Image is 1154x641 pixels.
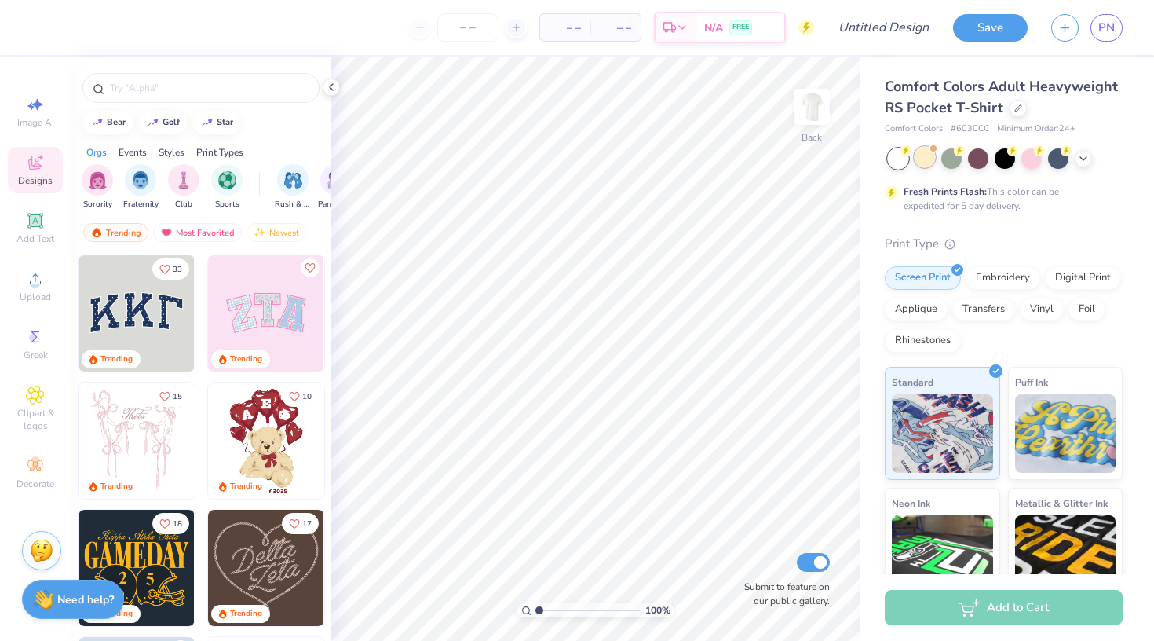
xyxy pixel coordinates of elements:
[323,255,440,372] img: 5ee11766-d822-42f5-ad4e-763472bf8dcf
[1098,19,1115,37] span: PN
[208,383,324,499] img: 587403a7-0594-4a7f-b2bd-0ca67a3ff8dd
[152,258,189,280] button: Like
[83,199,112,211] span: Sorority
[123,164,159,211] div: filter for Fraternity
[247,223,306,242] div: Newest
[904,185,1097,213] div: This color can be expedited for 5 day delivery.
[86,145,107,159] div: Orgs
[952,298,1015,321] div: Transfers
[20,291,51,303] span: Upload
[218,171,236,189] img: Sports Image
[275,199,311,211] span: Rush & Bid
[107,118,126,126] div: bear
[8,407,63,432] span: Clipart & logos
[600,20,631,36] span: – –
[17,116,54,129] span: Image AI
[123,164,159,211] button: filter button
[168,164,199,211] button: filter button
[132,171,149,189] img: Fraternity Image
[57,592,114,607] strong: Need help?
[123,199,159,211] span: Fraternity
[196,145,243,159] div: Print Types
[175,171,192,189] img: Club Image
[318,164,354,211] button: filter button
[173,520,182,528] span: 18
[275,164,311,211] button: filter button
[254,227,266,238] img: Newest.gif
[152,386,189,407] button: Like
[18,174,53,187] span: Designs
[885,123,943,136] span: Comfort Colors
[301,258,320,277] button: Like
[16,478,54,490] span: Decorate
[318,164,354,211] div: filter for Parent's Weekend
[282,513,319,534] button: Like
[230,608,262,620] div: Trending
[138,111,187,134] button: golf
[208,255,324,372] img: 9980f5e8-e6a1-4b4a-8839-2b0e9349023c
[173,393,182,401] span: 15
[159,145,184,159] div: Styles
[79,510,195,626] img: b8819b5f-dd70-42f8-b218-32dd770f7b03
[704,20,723,36] span: N/A
[230,353,262,365] div: Trending
[437,13,498,42] input: – –
[82,111,133,134] button: bear
[323,510,440,626] img: ead2b24a-117b-4488-9b34-c08fd5176a7b
[892,495,930,511] span: Neon Ink
[885,298,948,321] div: Applique
[796,91,827,123] img: Back
[275,164,311,211] div: filter for Rush & Bid
[885,329,961,353] div: Rhinestones
[1068,298,1105,321] div: Foil
[951,123,989,136] span: # 6030CC
[194,383,310,499] img: d12a98c7-f0f7-4345-bf3a-b9f1b718b86e
[147,118,159,127] img: trend_line.gif
[736,580,830,608] label: Submit to feature on our public gallery.
[1090,14,1123,42] a: PN
[1020,298,1064,321] div: Vinyl
[168,164,199,211] div: filter for Club
[194,255,310,372] img: edfb13fc-0e43-44eb-bea2-bf7fc0dd67f9
[892,394,993,473] img: Standard
[997,123,1075,136] span: Minimum Order: 24 +
[318,199,354,211] span: Parent's Weekend
[108,80,309,96] input: Try "Alpha"
[1015,374,1048,390] span: Puff Ink
[645,603,670,617] span: 100 %
[192,111,240,134] button: star
[173,266,182,273] span: 33
[885,266,961,290] div: Screen Print
[194,510,310,626] img: 2b704b5a-84f6-4980-8295-53d958423ff9
[215,199,239,211] span: Sports
[79,255,195,372] img: 3b9aba4f-e317-4aa7-a679-c95a879539bd
[153,223,242,242] div: Most Favorited
[826,12,941,43] input: Untitled Design
[953,14,1028,42] button: Save
[211,164,243,211] div: filter for Sports
[175,199,192,211] span: Club
[1015,515,1116,594] img: Metallic & Glitter Ink
[160,227,173,238] img: most_fav.gif
[966,266,1040,290] div: Embroidery
[163,118,180,126] div: golf
[100,481,133,493] div: Trending
[230,481,262,493] div: Trending
[217,118,233,126] div: star
[284,171,302,189] img: Rush & Bid Image
[302,520,312,528] span: 17
[89,171,107,189] img: Sorority Image
[732,22,749,33] span: FREE
[904,185,987,198] strong: Fresh Prints Flash:
[211,164,243,211] button: filter button
[302,393,312,401] span: 10
[327,171,345,189] img: Parent's Weekend Image
[892,515,993,594] img: Neon Ink
[892,374,933,390] span: Standard
[201,118,214,127] img: trend_line.gif
[82,164,113,211] button: filter button
[24,349,48,361] span: Greek
[282,386,319,407] button: Like
[1015,495,1108,511] span: Metallic & Glitter Ink
[1045,266,1121,290] div: Digital Print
